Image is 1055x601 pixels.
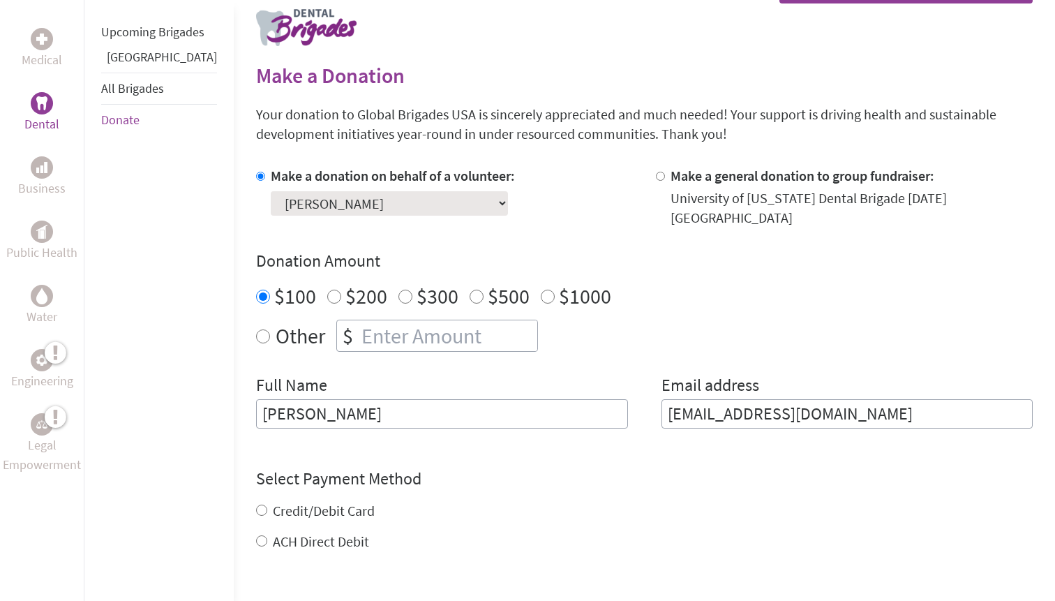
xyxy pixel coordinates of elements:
li: All Brigades [101,73,217,105]
li: Upcoming Brigades [101,17,217,47]
a: EngineeringEngineering [11,349,73,391]
a: All Brigades [101,80,164,96]
a: WaterWater [27,285,57,327]
img: Public Health [36,225,47,239]
div: Business [31,156,53,179]
label: Credit/Debit Card [273,502,375,519]
li: Donate [101,105,217,135]
label: $300 [417,283,458,309]
p: Your donation to Global Brigades USA is sincerely appreciated and much needed! Your support is dr... [256,105,1033,144]
a: MedicalMedical [22,28,62,70]
img: Water [36,288,47,304]
input: Enter Amount [359,320,537,351]
p: Legal Empowerment [3,436,81,475]
li: Guatemala [101,47,217,73]
p: Business [18,179,66,198]
img: Engineering [36,355,47,366]
p: Engineering [11,371,73,391]
div: University of [US_STATE] Dental Brigade [DATE] [GEOGRAPHIC_DATA] [671,188,1033,228]
a: [GEOGRAPHIC_DATA] [107,49,217,65]
div: Medical [31,28,53,50]
div: Legal Empowerment [31,413,53,436]
h4: Select Payment Method [256,468,1033,490]
label: Other [276,320,325,352]
input: Your Email [661,399,1033,429]
div: Engineering [31,349,53,371]
label: $1000 [559,283,611,309]
p: Water [27,307,57,327]
img: logo-dental.png [256,9,357,46]
input: Enter Full Name [256,399,628,429]
a: Legal EmpowermentLegal Empowerment [3,413,81,475]
a: Public HealthPublic Health [6,221,77,262]
img: Legal Empowerment [36,420,47,429]
div: Dental [31,92,53,114]
img: Dental [36,96,47,110]
div: $ [337,320,359,351]
a: Donate [101,112,140,128]
label: Full Name [256,374,327,399]
label: $200 [345,283,387,309]
div: Water [31,285,53,307]
label: Email address [661,374,759,399]
label: $500 [488,283,530,309]
p: Public Health [6,243,77,262]
img: Business [36,162,47,173]
label: Make a donation on behalf of a volunteer: [271,167,515,184]
div: Public Health [31,221,53,243]
label: $100 [274,283,316,309]
label: Make a general donation to group fundraiser: [671,167,934,184]
p: Dental [24,114,59,134]
p: Medical [22,50,62,70]
a: DentalDental [24,92,59,134]
img: Medical [36,34,47,45]
label: ACH Direct Debit [273,533,369,550]
h4: Donation Amount [256,250,1033,272]
a: Upcoming Brigades [101,24,204,40]
a: BusinessBusiness [18,156,66,198]
h2: Make a Donation [256,63,1033,88]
